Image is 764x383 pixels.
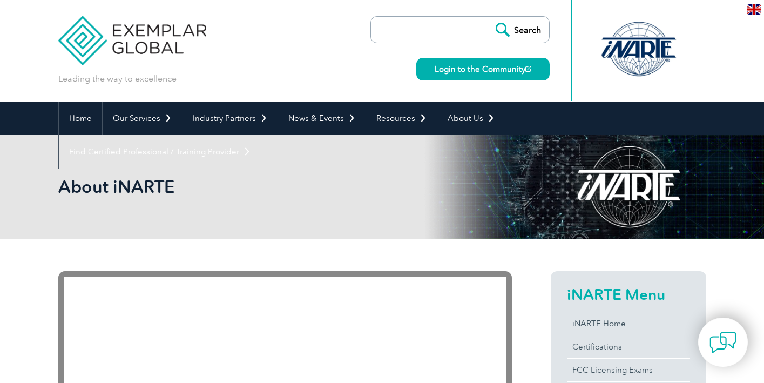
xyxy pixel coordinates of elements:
a: Login to the Community [416,58,550,80]
a: iNARTE Home [567,312,690,335]
img: contact-chat.png [709,329,736,356]
a: Certifications [567,335,690,358]
input: Search [490,17,549,43]
h2: iNARTE Menu [567,286,690,303]
a: Resources [366,102,437,135]
img: open_square.png [525,66,531,72]
a: Our Services [103,102,182,135]
a: News & Events [278,102,366,135]
a: Find Certified Professional / Training Provider [59,135,261,169]
a: About Us [437,102,505,135]
a: Industry Partners [182,102,278,135]
p: Leading the way to excellence [58,73,177,85]
a: Home [59,102,102,135]
img: en [747,4,761,15]
a: FCC Licensing Exams [567,359,690,381]
h2: About iNARTE [58,178,512,196]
